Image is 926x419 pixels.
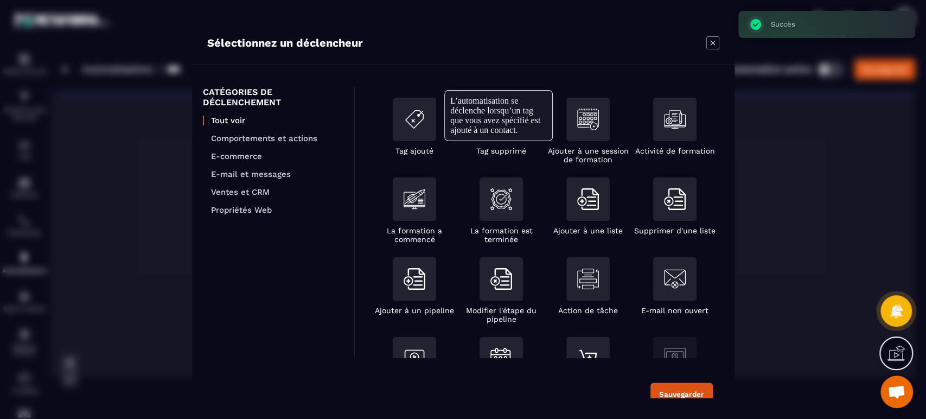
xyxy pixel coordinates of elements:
img: notOpenEmail.svg [664,268,686,290]
p: Supprimer d'une liste [634,226,716,235]
img: addToAWebinar.svg [404,348,425,370]
p: La formation est terminée [458,226,545,244]
p: E-mail et messages [211,169,343,179]
img: contactBookAnEvent.svg [490,348,512,369]
img: addToList.svg [404,268,425,290]
img: removeFromList.svg [490,268,512,290]
p: Activité de formation [635,147,714,155]
img: addSessionFormation.svg [577,109,599,130]
p: Propriétés Web [211,205,343,215]
p: Ajouter à une liste [553,226,623,235]
div: Ouvrir le chat [880,376,913,408]
p: E-mail non ouvert [641,306,708,315]
p: Modifier l'étape du pipeline [458,306,545,323]
img: formationActivity.svg [664,109,686,130]
div: L’automatisation se déclenche lorsqu’un tag que vous avez spécifié est ajouté à un contact. [450,96,547,135]
img: formationIsEnded.svg [490,188,512,210]
img: formationIsStarted.svg [404,188,425,210]
p: E-commerce [211,151,343,161]
img: addToList.svg [577,188,599,210]
p: Ventes et CRM [211,187,343,197]
p: Action de tâche [558,306,618,315]
p: Tag ajouté [395,147,433,155]
p: Tag supprimé [476,147,526,155]
p: CATÉGORIES DE DÉCLENCHEMENT [203,87,343,107]
img: webpage.svg [664,348,686,370]
img: addTag.svg [404,109,425,130]
img: removeFromList.svg [664,188,686,210]
p: Tout voir [211,116,343,125]
p: La formation a commencé [371,226,458,244]
p: Ajouter à un pipeline [375,306,454,315]
img: taskAction.svg [577,268,599,290]
button: Sauvegarder [650,383,713,406]
p: Sélectionnez un déclencheur [207,36,363,49]
p: Comportements et actions [211,134,343,143]
p: Ajouter à une session de formation [545,147,631,164]
img: productPurchase.svg [577,348,599,370]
